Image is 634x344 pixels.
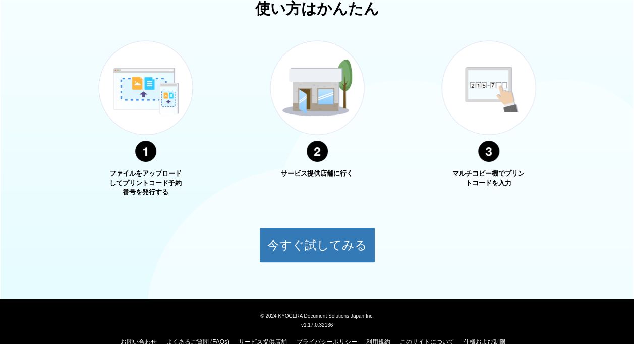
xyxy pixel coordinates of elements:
[451,169,527,188] p: マルチコピー機でプリントコードを入力
[259,227,375,263] button: 今すぐ試してみる
[260,312,374,319] span: © 2024 KYOCERA Document Solutions Japan Inc.
[301,322,333,328] span: v1.17.0.32136
[279,169,355,179] p: サービス提供店舗に行く
[108,169,184,197] p: ファイルをアップロードしてプリントコード予約番号を発行する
